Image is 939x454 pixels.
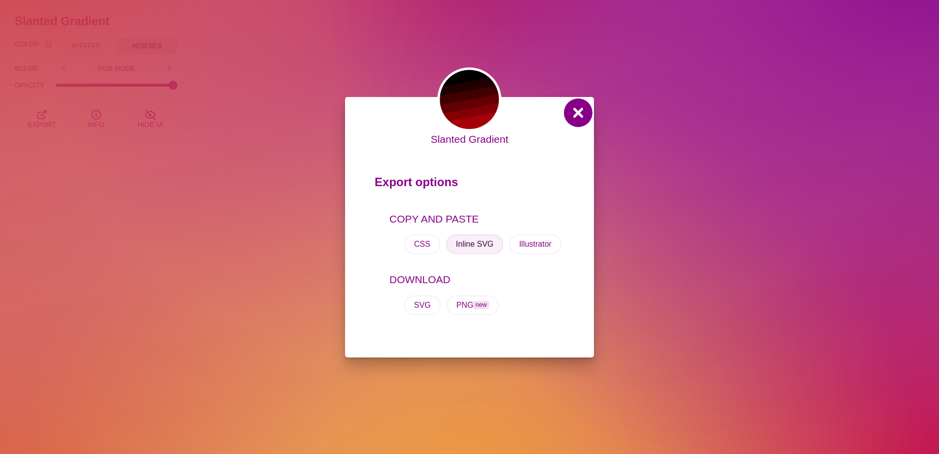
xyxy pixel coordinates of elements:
button: Inline SVG [446,234,503,254]
button: SVG [404,295,441,315]
p: COPY AND PASTE [389,211,564,227]
p: DOWNLOAD [389,272,564,288]
img: red shades in angled layers [437,67,501,131]
p: Export options [375,171,564,198]
span: new [473,301,488,309]
button: Illustrator [509,234,561,254]
button: PNGnew [447,295,499,315]
button: CSS [404,234,440,254]
p: Slanted Gradient [431,131,509,147]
